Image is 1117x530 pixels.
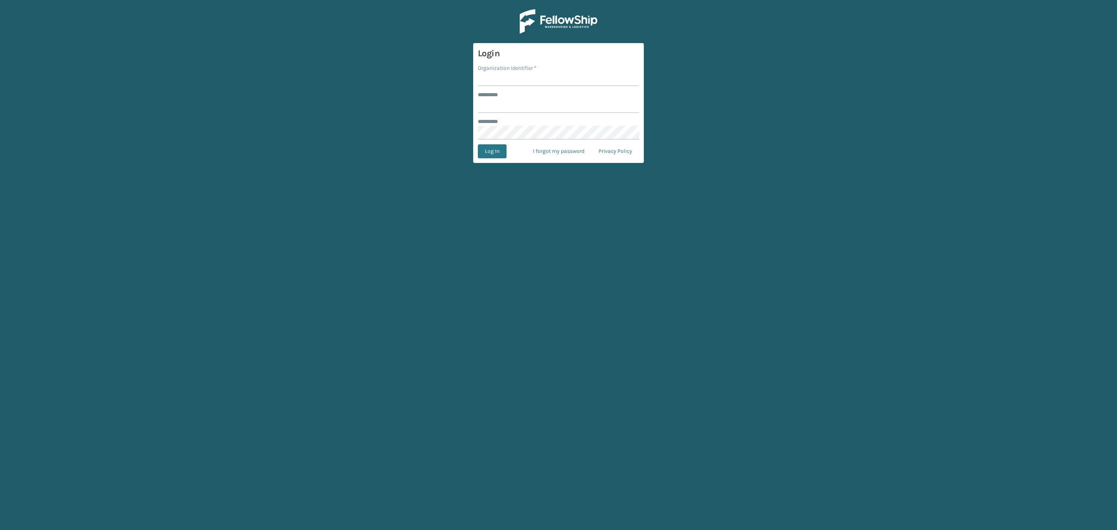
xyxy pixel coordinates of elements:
a: I forgot my password [526,144,591,158]
button: Log In [478,144,507,158]
img: Logo [520,9,597,34]
label: Organization Identifier [478,64,536,72]
a: Privacy Policy [591,144,639,158]
h3: Login [478,48,639,59]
